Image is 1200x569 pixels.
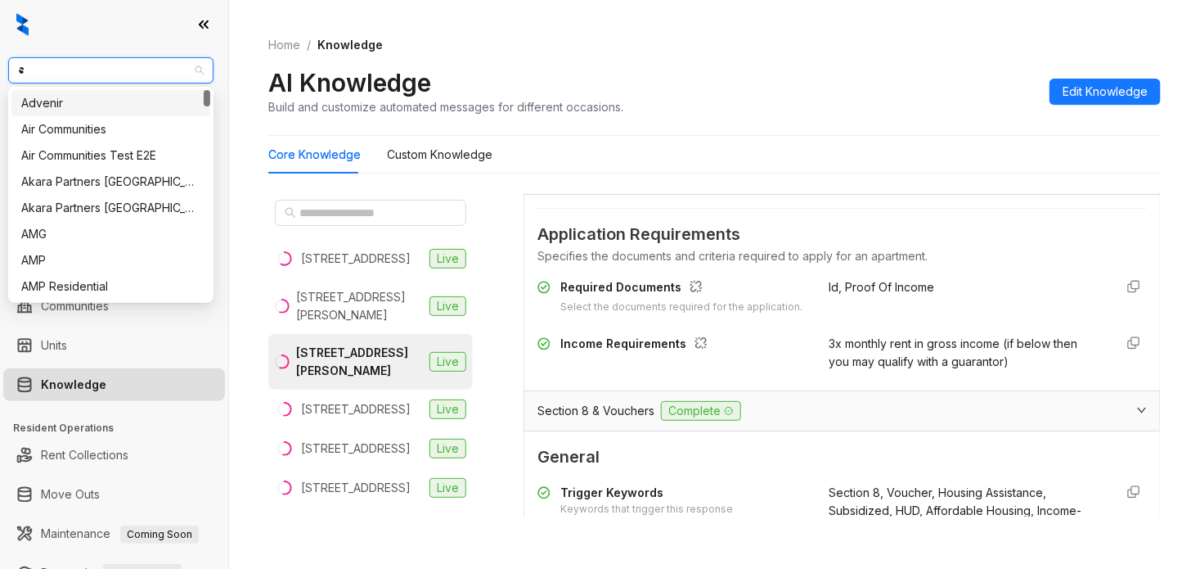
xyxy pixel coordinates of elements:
[41,368,106,401] a: Knowledge
[429,478,466,498] span: Live
[11,273,210,300] div: AMP Residential
[1137,405,1147,415] span: expanded
[11,116,210,142] div: Air Communities
[41,290,109,323] a: Communities
[11,142,210,169] div: Air Communities Test E2E
[301,250,411,268] div: [STREET_ADDRESS]
[41,439,128,472] a: Rent Collections
[301,400,411,418] div: [STREET_ADDRESS]
[829,336,1077,368] span: 3x monthly rent in gross income (if below then you may qualify with a guarantor)
[661,401,741,421] span: Complete
[285,207,296,219] span: search
[268,146,361,164] div: Core Knowledge
[1049,79,1161,105] button: Edit Knowledge
[16,13,29,36] img: logo
[3,110,225,142] li: Leads
[120,526,199,544] span: Coming Soon
[21,199,200,217] div: Akara Partners [GEOGRAPHIC_DATA]
[3,439,225,472] li: Rent Collections
[3,180,225,213] li: Leasing
[11,247,210,273] div: AMP
[429,352,466,372] span: Live
[21,173,200,191] div: Akara Partners [GEOGRAPHIC_DATA]
[296,344,423,380] div: [STREET_ADDRESS][PERSON_NAME]
[317,38,383,52] span: Knowledge
[268,67,431,98] h2: AI Knowledge
[11,221,210,247] div: AMG
[537,402,654,420] span: Section 8 & Vouchers
[11,169,210,195] div: Akara Partners Nashville
[21,251,200,269] div: AMP
[301,479,411,497] div: [STREET_ADDRESS]
[524,391,1160,431] div: Section 8 & VouchersComplete
[560,484,733,502] div: Trigger Keywords
[3,478,225,511] li: Move Outs
[21,278,200,296] div: AMP Residential
[537,247,1147,265] div: Specifies the documents and criteria required to apply for an apartment.
[265,36,303,54] a: Home
[537,445,1147,470] span: General
[21,94,200,112] div: Advenir
[560,278,802,300] div: Required Documents
[3,517,225,550] li: Maintenance
[268,98,623,115] div: Build and customize automated messages for different occasions.
[41,329,67,362] a: Units
[301,440,411,458] div: [STREET_ADDRESS]
[11,90,210,116] div: Advenir
[560,502,733,517] div: Keywords that trigger this response
[1063,83,1148,101] span: Edit Knowledge
[3,219,225,252] li: Collections
[11,195,210,221] div: Akara Partners Phoenix
[429,400,466,419] span: Live
[307,36,311,54] li: /
[21,147,200,165] div: Air Communities Test E2E
[560,335,714,356] div: Income Requirements
[829,280,934,294] span: Id, Proof Of Income
[18,58,204,83] span: SfRent
[3,368,225,401] li: Knowledge
[13,421,228,436] h3: Resident Operations
[296,288,423,324] div: [STREET_ADDRESS][PERSON_NAME]
[41,478,100,511] a: Move Outs
[429,296,466,316] span: Live
[560,300,802,315] div: Select the documents required for the application.
[537,222,1147,247] span: Application Requirements
[21,120,200,138] div: Air Communities
[3,329,225,362] li: Units
[429,249,466,269] span: Live
[3,290,225,323] li: Communities
[429,439,466,458] span: Live
[21,225,200,243] div: AMG
[829,485,1081,535] span: Section 8, Voucher, Housing Assistance, Subsidized, HUD, Affordable Housing, Income-based, [MEDIC...
[387,146,492,164] div: Custom Knowledge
